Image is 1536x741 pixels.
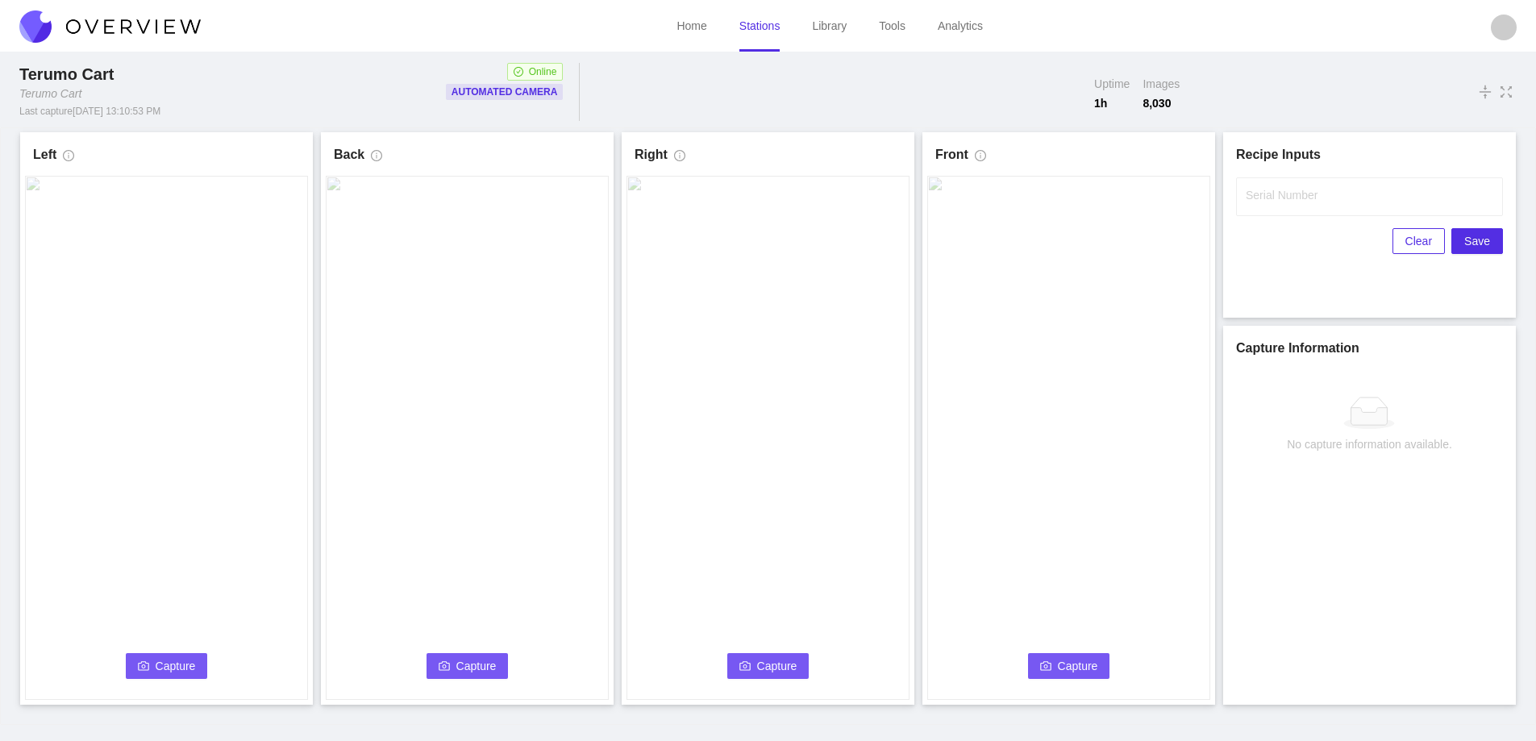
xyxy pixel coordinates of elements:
a: Analytics [938,19,983,32]
button: cameraCapture [727,653,810,679]
div: Terumo Cart [19,85,81,102]
span: Capture [757,657,797,675]
h1: Left [33,145,56,164]
span: Images [1143,76,1180,92]
span: Capture [1058,657,1098,675]
h1: Recipe Inputs [1236,145,1503,164]
div: Last capture [DATE] 13:10:53 PM [19,105,160,118]
button: cameraCapture [427,653,509,679]
button: Save [1451,228,1503,254]
h1: Back [334,145,364,164]
span: Terumo Cart [19,65,114,83]
span: Capture [156,657,196,675]
h1: Right [635,145,668,164]
h1: Front [935,145,968,164]
span: info-circle [371,150,382,168]
span: 8,030 [1143,95,1180,111]
span: camera [439,660,450,673]
span: camera [739,660,751,673]
span: 1 h [1094,95,1130,111]
span: camera [1040,660,1051,673]
span: Uptime [1094,76,1130,92]
span: camera [138,660,149,673]
button: cameraCapture [1028,653,1110,679]
a: Tools [879,19,905,32]
span: Save [1464,232,1490,250]
span: info-circle [674,150,685,168]
span: Clear [1405,232,1432,250]
h1: Capture Information [1236,339,1503,358]
a: Stations [739,19,780,32]
span: Capture [456,657,497,675]
img: Overview [19,10,201,43]
span: info-circle [975,150,986,168]
label: Serial Number [1246,187,1317,203]
a: Library [812,19,847,32]
span: vertical-align-middle [1478,82,1492,102]
span: info-circle [63,150,74,168]
span: check-circle [514,67,523,77]
span: fullscreen [1499,83,1513,101]
p: Automated Camera [452,84,558,100]
a: Home [676,19,706,32]
button: Clear [1392,228,1445,254]
button: cameraCapture [126,653,208,679]
div: No capture information available. [1287,435,1452,453]
div: Terumo Cart [19,63,120,85]
span: Online [529,64,557,80]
